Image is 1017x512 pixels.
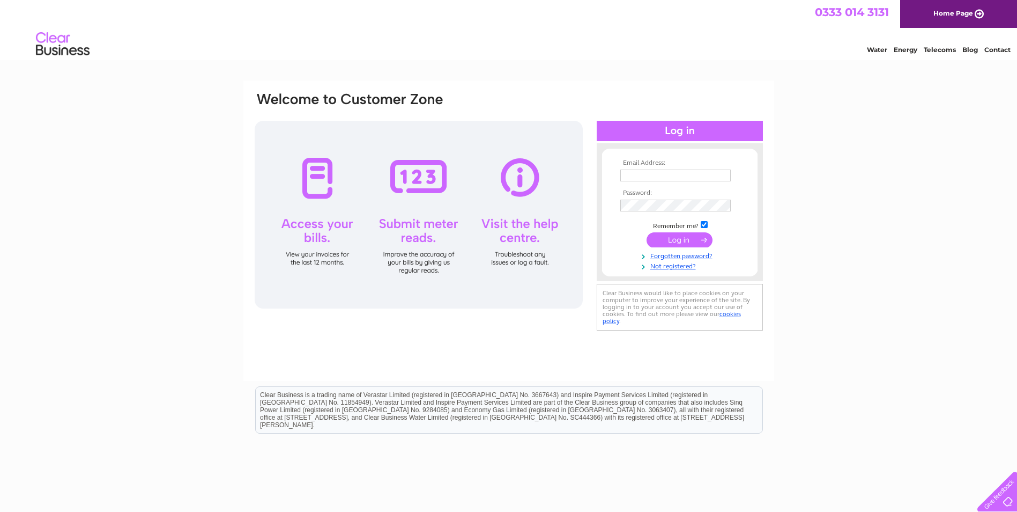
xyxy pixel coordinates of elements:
[894,46,917,54] a: Energy
[647,232,712,247] input: Submit
[620,260,742,270] a: Not registered?
[962,46,978,54] a: Blog
[256,6,762,52] div: Clear Business is a trading name of Verastar Limited (registered in [GEOGRAPHIC_DATA] No. 3667643...
[618,159,742,167] th: Email Address:
[867,46,887,54] a: Water
[603,310,741,325] a: cookies policy
[815,5,889,19] a: 0333 014 3131
[924,46,956,54] a: Telecoms
[620,250,742,260] a: Forgotten password?
[597,284,763,331] div: Clear Business would like to place cookies on your computer to improve your experience of the sit...
[618,189,742,197] th: Password:
[35,28,90,61] img: logo.png
[618,220,742,230] td: Remember me?
[984,46,1011,54] a: Contact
